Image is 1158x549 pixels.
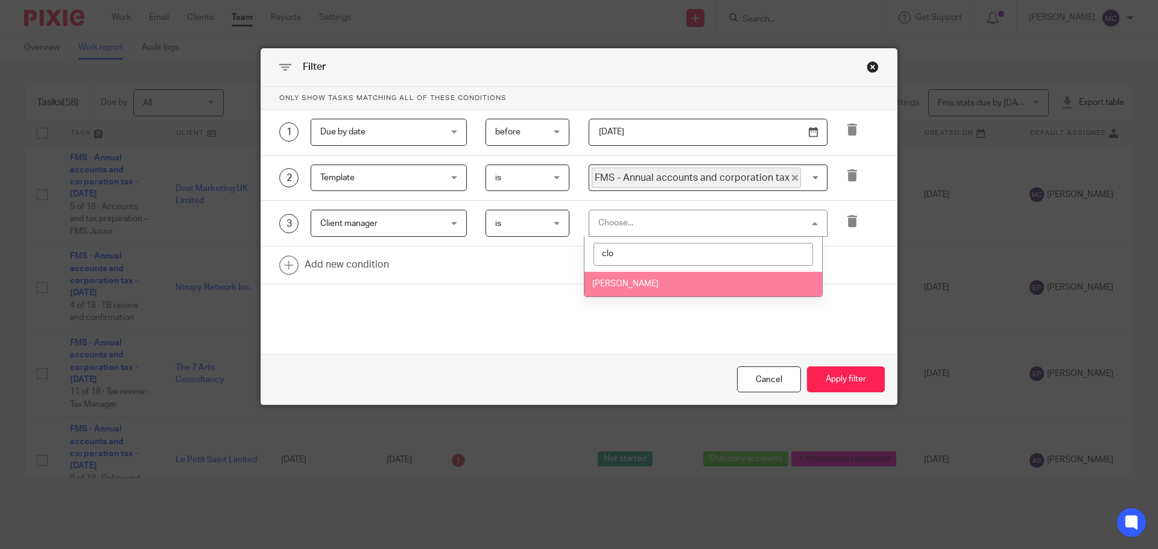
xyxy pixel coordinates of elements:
[589,165,827,192] div: Search for option
[867,61,879,73] div: Close this dialog window
[320,174,355,182] span: Template
[279,214,299,233] div: 3
[589,119,827,146] input: Pick a date
[320,219,378,228] span: Client manager
[320,128,365,136] span: Due by date
[593,243,813,266] input: Search options...
[261,87,897,110] p: Only show tasks matching all of these conditions
[495,128,520,136] span: before
[807,366,885,392] button: Apply filter
[792,175,798,181] button: Deselect FMS - Annual accounts and corporation tax
[303,62,326,72] span: Filter
[279,168,299,187] div: 2
[495,174,501,182] span: is
[802,168,820,189] input: Search for option
[592,280,659,288] span: [PERSON_NAME]
[737,366,801,392] div: Close this dialog window
[592,168,801,189] span: FMS - Annual accounts and corporation tax
[495,219,501,228] span: is
[279,122,299,142] div: 1
[598,219,633,227] div: Choose...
